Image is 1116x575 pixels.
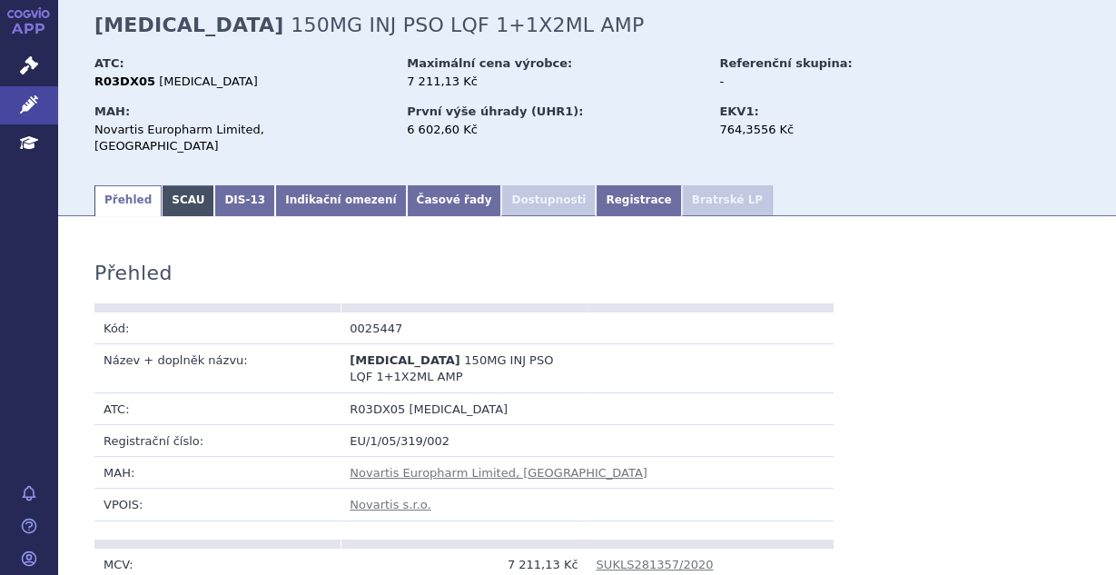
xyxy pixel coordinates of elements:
span: [MEDICAL_DATA] [409,402,508,416]
div: - [719,74,923,90]
td: Název + doplněk názvu: [94,344,341,392]
td: MAH: [94,457,341,489]
a: Novartis Europharm Limited, [GEOGRAPHIC_DATA] [350,466,647,480]
td: Registrační číslo: [94,424,341,456]
a: SCAU [162,185,214,216]
td: EU/1/05/319/002 [341,424,834,456]
a: SUKLS281357/2020 [597,558,714,571]
td: Kód: [94,312,341,344]
a: Registrace [596,185,681,216]
a: Přehled [94,185,162,216]
td: VPOIS: [94,489,341,520]
strong: EKV1: [719,104,758,118]
span: [MEDICAL_DATA] [159,74,258,88]
strong: R03DX05 [94,74,155,88]
a: Indikační omezení [275,185,406,216]
div: 7 211,13 Kč [407,74,702,90]
span: R03DX05 [350,402,405,416]
a: Novartis s.r.o. [350,498,430,511]
td: 0025447 [341,312,587,344]
strong: ATC: [94,56,124,70]
a: DIS-13 [214,185,275,216]
div: 6 602,60 Kč [407,122,702,138]
strong: MAH: [94,104,130,118]
td: ATC: [94,392,341,424]
strong: [MEDICAL_DATA] [94,14,283,36]
div: Novartis Europharm Limited, [GEOGRAPHIC_DATA] [94,122,390,154]
strong: Referenční skupina: [719,56,852,70]
span: 150MG INJ PSO LQF 1+1X2ML AMP [291,14,644,36]
div: 764,3556 Kč [719,122,923,138]
h3: Přehled [94,262,173,285]
a: Časové řady [407,185,502,216]
strong: Maximální cena výrobce: [407,56,572,70]
strong: První výše úhrady (UHR1): [407,104,583,118]
span: [MEDICAL_DATA] [350,353,459,367]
